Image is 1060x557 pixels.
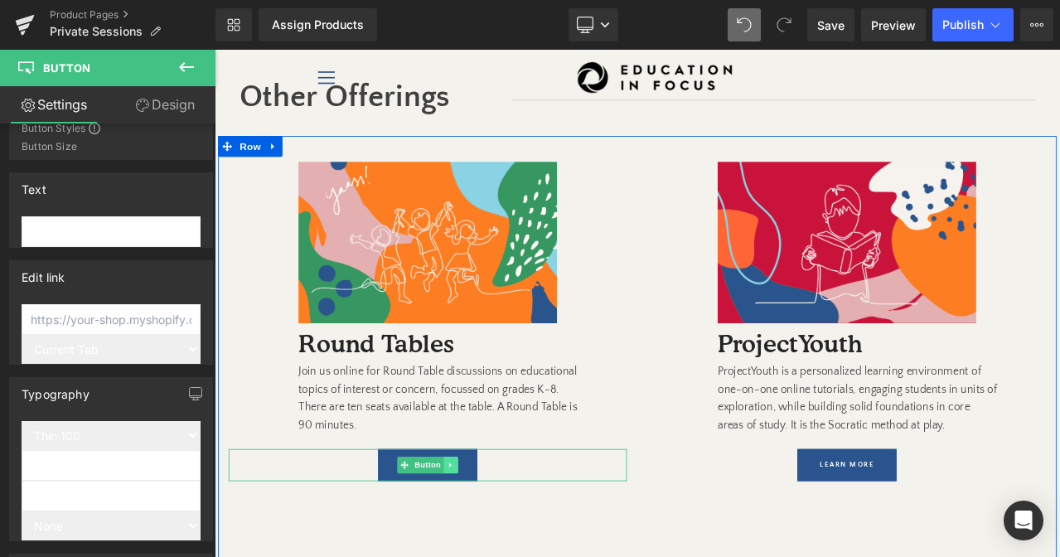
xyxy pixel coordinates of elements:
[272,18,364,31] div: Assign Products
[767,8,801,41] button: Redo
[871,17,916,34] span: Preview
[22,304,201,335] input: https://your-shop.myshopify.com
[22,141,201,153] div: Button Size
[50,25,143,38] span: Private Sessions
[22,378,90,401] div: Typography
[597,325,986,372] h3: ProjectYouth
[1020,8,1053,41] button: More
[194,474,312,512] a: LEARN MORE
[861,8,926,41] a: Preview
[234,483,272,503] span: Button
[99,325,489,372] h3: Round Tables
[22,173,46,196] div: Text
[22,261,65,284] div: Edit link
[50,8,215,22] a: Product Pages
[728,8,761,41] button: Undo
[942,18,984,31] span: Publish
[1004,501,1043,540] div: Open Intercom Messenger
[215,8,252,41] a: New Library
[111,86,219,124] a: Design
[597,372,928,457] p: ProjectYouth is a personalized learning environment of one-on-one online tutorials, engaging stud...
[26,103,59,128] span: Row
[817,17,845,34] span: Save
[29,36,278,77] b: Other Offerings
[99,372,431,457] p: Join us online for Round Table discussions on educational topics of interest or concern, focussed...
[22,121,201,134] div: Button Styles
[932,8,1014,41] button: Publish
[59,103,80,128] a: Expand / Collapse
[272,483,289,503] a: Expand / Collapse
[691,474,809,512] a: LEARN MORE
[43,61,90,75] span: Button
